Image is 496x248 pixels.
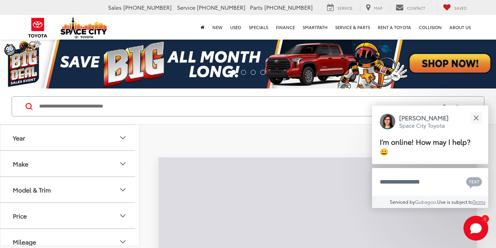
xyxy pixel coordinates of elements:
span: [PHONE_NUMBER] [264,3,313,11]
a: Rent a Toyota [374,15,415,40]
span: Saved [454,5,467,11]
span: [PHONE_NUMBER] [123,3,172,11]
a: Collision [415,15,446,40]
a: Terms [473,198,486,205]
span: Service [337,5,353,11]
span: Parts [250,3,263,11]
div: Model & Trim [13,186,51,193]
img: Toyota [23,15,52,40]
div: Mileage [13,238,36,245]
span: Use is subject to [437,198,473,205]
span: Contact [407,5,425,11]
div: Price [13,212,27,219]
input: Search by Make, Model, or Keyword [38,97,436,116]
div: Make [118,159,127,168]
span: Serviced by [390,198,415,205]
a: About Us [446,15,475,40]
button: Close [468,109,484,126]
button: Search [436,97,471,116]
p: Space City Toyota [399,122,449,129]
button: MakeMake [0,151,140,176]
div: Mileage [118,237,127,246]
p: [PERSON_NAME] [399,113,449,122]
div: Model & Trim [118,185,127,194]
div: Year [118,133,127,142]
a: Contact [390,3,431,12]
a: Service [321,3,358,12]
span: Service [177,3,195,11]
button: Toggle Chat Window [463,216,488,241]
div: Year [13,134,25,141]
button: Chat with SMS [464,173,484,191]
span: 1 [484,217,486,220]
a: Service & Parts [331,15,374,40]
a: Finance [272,15,299,40]
svg: Start Chat [463,216,488,241]
a: Gubagoo. [415,198,437,205]
a: Map [360,3,388,12]
span: Map [374,5,382,11]
a: Specials [245,15,272,40]
svg: Text [466,176,482,189]
span: I'm online! How may I help? 😀 [380,137,470,156]
img: Space City Toyota [60,17,107,38]
button: PricePrice [0,203,140,228]
a: Home [197,15,208,40]
a: New [208,15,226,40]
div: Close[PERSON_NAME]Space City ToyotaI'm online! How may I help? 😀Type your messageChat with SMSSen... [372,106,488,208]
textarea: Type your message [372,168,488,196]
div: Price [118,211,127,220]
button: Model & TrimModel & Trim [0,177,140,202]
a: My Saved Vehicles [437,3,473,12]
span: [PHONE_NUMBER] [197,3,245,11]
div: Make [13,160,28,167]
span: Sales [108,3,122,11]
a: Used [226,15,245,40]
a: SmartPath [299,15,331,40]
button: YearYear [0,125,140,150]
